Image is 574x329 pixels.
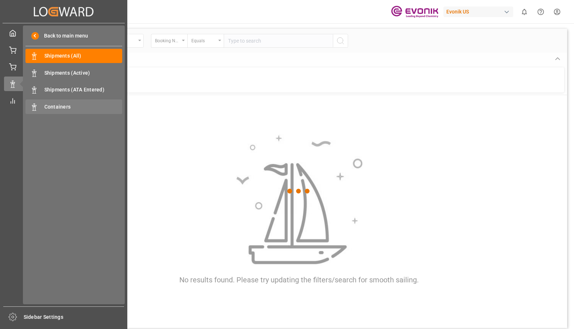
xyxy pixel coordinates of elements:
a: Shipments (Active) [25,66,122,80]
a: Shipments (All) [25,49,122,63]
a: Line Item All [4,60,123,74]
div: Evonik US [443,7,513,17]
span: Back to main menu [39,32,88,40]
a: Shipments (ATA Entered) [25,83,122,97]
button: show 0 new notifications [516,4,533,20]
span: Containers [44,103,123,111]
button: Help Center [533,4,549,20]
span: Shipments (ATA Entered) [44,86,123,94]
span: Shipments (Active) [44,69,123,77]
a: Containers [25,99,122,114]
button: Evonik US [443,5,516,19]
a: My Reports [4,94,123,108]
span: Shipments (All) [44,52,123,60]
a: My Cockpit [4,26,123,40]
a: Line Item Parking Lot [4,43,123,57]
span: Sidebar Settings [24,313,124,321]
img: Evonik-brand-mark-Deep-Purple-RGB.jpeg_1700498283.jpeg [391,5,438,18]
